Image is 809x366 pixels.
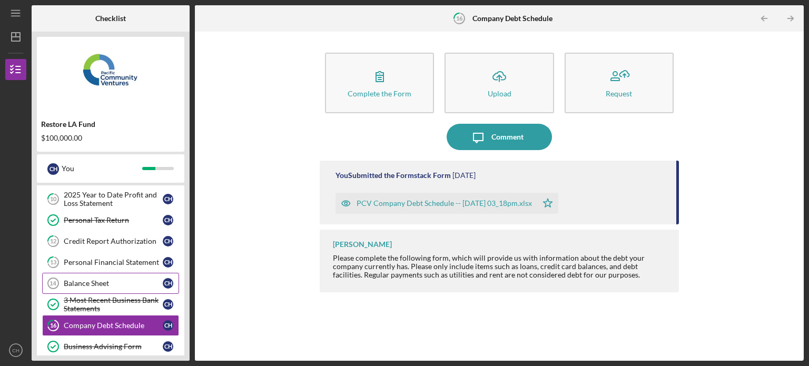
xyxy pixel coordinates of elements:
b: Checklist [95,14,126,23]
button: Request [565,53,674,113]
div: [PERSON_NAME] [333,240,392,249]
img: Product logo [37,42,184,105]
div: You Submitted the Formstack Form [336,171,451,180]
div: Personal Tax Return [64,216,163,224]
div: C H [163,194,173,204]
tspan: 14 [50,280,56,286]
div: Restore LA Fund [41,120,180,128]
div: C H [163,278,173,289]
a: 14Balance SheetCH [42,273,179,294]
div: $100,000.00 [41,134,180,142]
tspan: 16 [456,15,462,22]
div: 2025 Year to Date Profit and Loss Statement [64,191,163,207]
div: PCV Company Debt Schedule -- [DATE] 03_18pm.xlsx [357,199,532,207]
div: C H [163,215,173,225]
tspan: 13 [50,259,56,266]
a: 16Company Debt ScheduleCH [42,315,179,336]
a: 102025 Year to Date Profit and Loss StatementCH [42,189,179,210]
div: C H [47,163,59,175]
div: Personal Financial Statement [64,258,163,266]
div: Request [606,90,632,97]
button: CH [5,340,26,361]
a: Business Advising FormCH [42,336,179,357]
text: CH [12,348,19,353]
div: 3 Most Recent Business Bank Statements [64,296,163,313]
button: Comment [447,124,552,150]
a: 12Credit Report AuthorizationCH [42,231,179,252]
div: Please complete the following form, which will provide us with information about the debt your co... [333,254,668,279]
a: 3 Most Recent Business Bank StatementsCH [42,294,179,315]
button: Complete the Form [325,53,434,113]
div: C H [163,257,173,268]
tspan: 16 [50,322,57,329]
a: 13Personal Financial StatementCH [42,252,179,273]
div: Business Advising Form [64,342,163,351]
tspan: 10 [50,196,57,203]
div: Comment [491,124,524,150]
tspan: 12 [50,238,56,245]
b: Company Debt Schedule [472,14,553,23]
div: C H [163,236,173,246]
button: Upload [445,53,554,113]
div: Complete the Form [348,90,411,97]
div: C H [163,341,173,352]
div: C H [163,320,173,331]
div: Company Debt Schedule [64,321,163,330]
div: Credit Report Authorization [64,237,163,245]
time: 2025-09-15 19:18 [452,171,476,180]
div: C H [163,299,173,310]
a: Personal Tax ReturnCH [42,210,179,231]
div: Balance Sheet [64,279,163,288]
div: Upload [488,90,511,97]
div: You [62,160,142,177]
button: PCV Company Debt Schedule -- [DATE] 03_18pm.xlsx [336,193,558,214]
